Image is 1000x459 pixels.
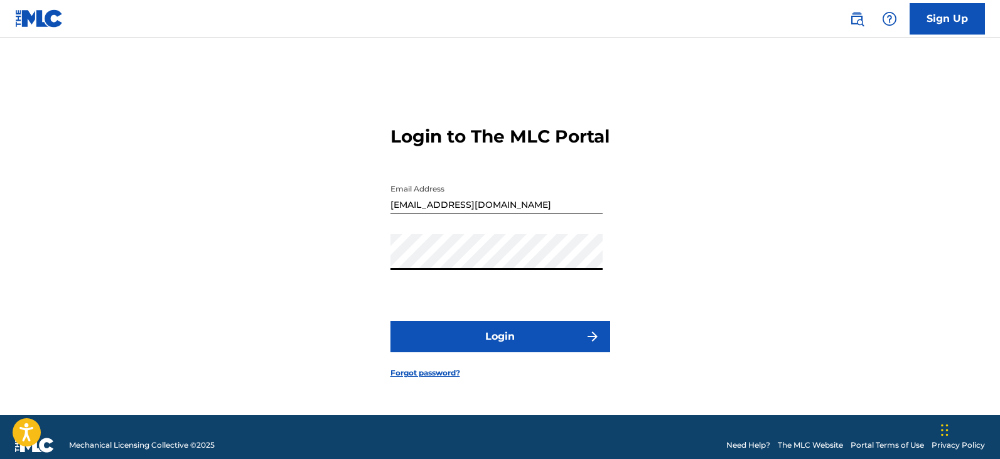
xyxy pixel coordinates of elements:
div: Help [877,6,902,31]
a: The MLC Website [778,440,843,451]
img: MLC Logo [15,9,63,28]
a: Forgot password? [390,367,460,379]
img: logo [15,438,54,453]
div: Widget de chat [937,399,1000,459]
h3: Login to The MLC Portal [390,126,610,148]
button: Login [390,321,610,352]
a: Privacy Policy [932,440,985,451]
span: Mechanical Licensing Collective © 2025 [69,440,215,451]
a: Portal Terms of Use [851,440,924,451]
img: search [849,11,864,26]
img: f7272a7cc735f4ea7f67.svg [585,329,600,344]
iframe: Chat Widget [937,399,1000,459]
a: Public Search [844,6,869,31]
img: help [882,11,897,26]
a: Need Help? [726,440,770,451]
div: Arrastrar [941,411,949,449]
a: Sign Up [910,3,985,35]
